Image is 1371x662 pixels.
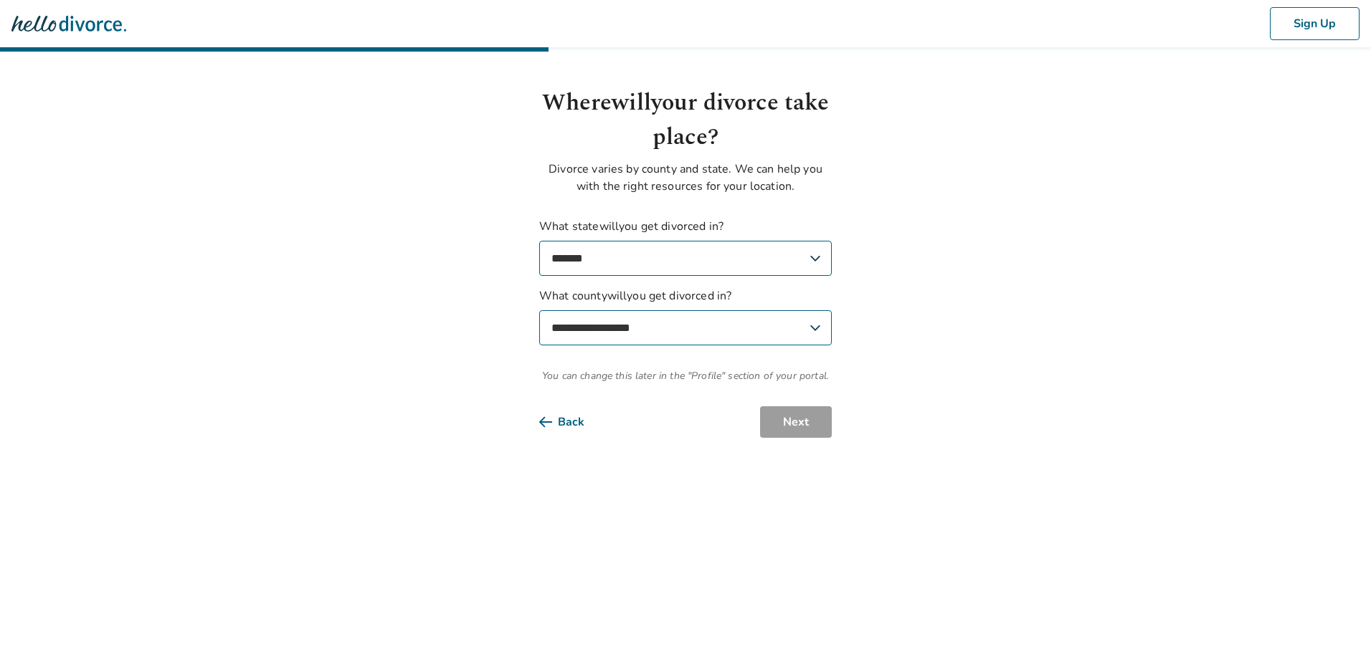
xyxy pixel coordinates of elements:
span: You can change this later in the "Profile" section of your portal. [539,368,832,383]
select: What countywillyou get divorced in? [539,310,832,345]
button: Next [760,406,832,438]
p: Divorce varies by county and state. We can help you with the right resources for your location. [539,160,832,195]
button: Back [539,406,607,438]
button: Sign Up [1270,7,1360,40]
img: Hello Divorce Logo [11,9,126,38]
label: What state will you get divorced in? [539,218,832,276]
select: What statewillyou get divorced in? [539,241,832,276]
iframe: Chat Widget [1299,593,1371,662]
label: What county will you get divorced in? [539,287,832,345]
h1: Where will your divorce take place? [539,86,832,155]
